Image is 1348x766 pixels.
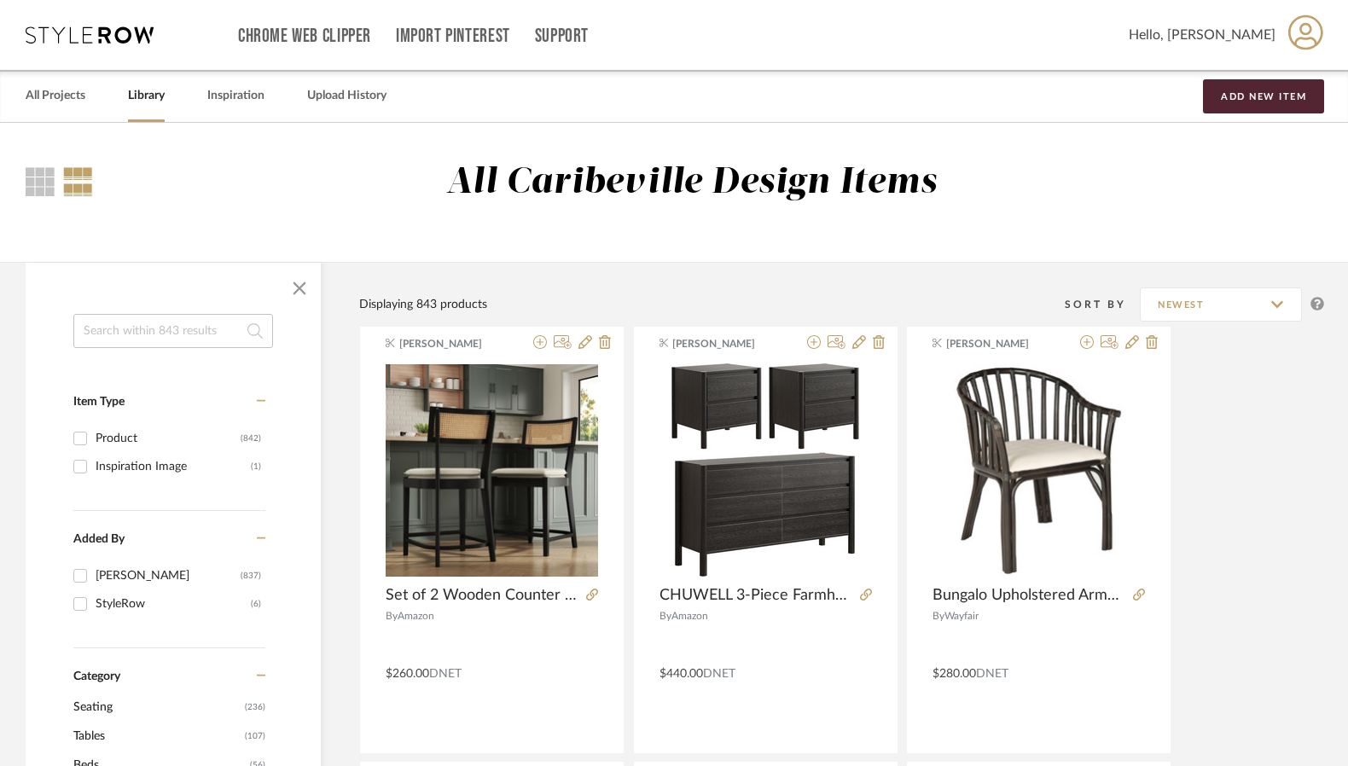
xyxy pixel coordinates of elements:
[73,533,125,545] span: Added By
[96,425,241,452] div: Product
[251,453,261,480] div: (1)
[241,425,261,452] div: (842)
[73,722,241,751] span: Tables
[73,314,273,348] input: Search within 843 results
[386,611,398,621] span: By
[671,363,859,577] img: CHUWELL 3-Piece Farmhouse Bedroom Set-6 Drawer Dresser & Nightstand Set of 2, 47" Wide Storage Or...
[429,668,462,680] span: DNET
[1203,79,1324,113] button: Add New Item
[659,586,853,605] span: CHUWELL 3-Piece Farmhouse Bedroom Set-6 Drawer Dresser & Nightstand Set of 2, 47" Wide Storage Or...
[399,336,507,351] span: [PERSON_NAME]
[1129,25,1275,45] span: Hello, [PERSON_NAME]
[245,722,265,750] span: (107)
[944,611,979,621] span: Wayfair
[1065,296,1140,313] div: Sort By
[535,29,589,44] a: Support
[386,363,598,577] div: 0
[659,611,671,621] span: By
[398,611,434,621] span: Amazon
[282,271,317,305] button: Close
[933,668,976,680] span: $280.00
[26,84,85,107] a: All Projects
[73,396,125,408] span: Item Type
[672,336,780,351] span: [PERSON_NAME]
[96,590,251,618] div: StyleRow
[207,84,264,107] a: Inspiration
[386,364,598,577] img: Set of 2 Wooden Counter Height Bar Stools, 26" Modern Rattan with Barstools Cane Back, Mid Centur...
[446,161,937,205] div: All Caribeville Design Items
[933,364,1145,577] img: Bungalo Upholstered Armchair
[933,586,1126,605] span: Bungalo Upholstered Armchair
[128,84,165,107] a: Library
[238,29,371,44] a: Chrome Web Clipper
[946,336,1054,351] span: [PERSON_NAME]
[73,693,241,722] span: Seating
[251,590,261,618] div: (6)
[659,668,703,680] span: $440.00
[96,453,251,480] div: Inspiration Image
[386,586,579,605] span: Set of 2 Wooden Counter Height Bar Stools, 26" Modern Rattan with Barstools Cane Back, Mid Centur...
[976,668,1008,680] span: DNET
[671,611,708,621] span: Amazon
[96,562,241,589] div: [PERSON_NAME]
[703,668,735,680] span: DNET
[933,611,944,621] span: By
[396,29,510,44] a: Import Pinterest
[245,693,265,721] span: (236)
[241,562,261,589] div: (837)
[386,668,429,680] span: $260.00
[359,295,487,314] div: Displaying 843 products
[73,670,120,684] span: Category
[933,363,1145,577] div: 0
[307,84,386,107] a: Upload History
